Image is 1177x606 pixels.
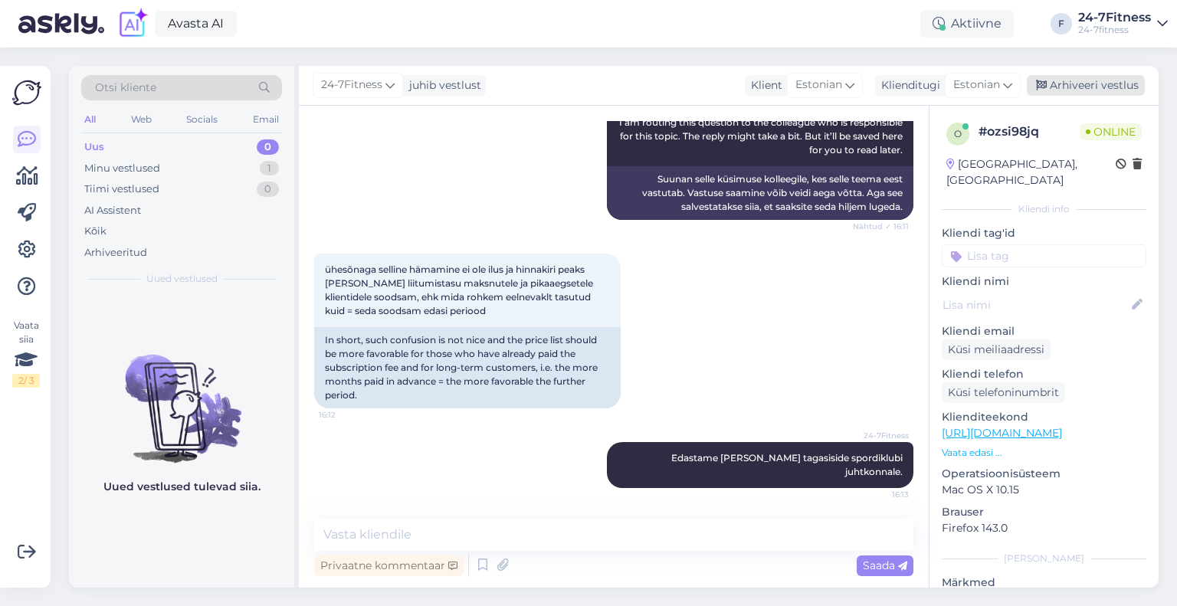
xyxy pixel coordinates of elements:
div: Socials [183,110,221,129]
p: Operatsioonisüsteem [942,466,1146,482]
div: [PERSON_NAME] [942,552,1146,565]
span: ühesõnaga selline hämamine ei ole ilus ja hinnakiri peaks [PERSON_NAME] liitumistasu maksnutele j... [325,264,595,316]
div: Küsi telefoninumbrit [942,382,1065,403]
p: Kliendi email [942,323,1146,339]
div: Tiimi vestlused [84,182,159,197]
div: Vaata siia [12,319,40,388]
span: 24-7Fitness [321,77,382,93]
img: explore-ai [116,8,149,40]
p: Uued vestlused tulevad siia. [103,479,261,495]
p: Kliendi tag'id [942,225,1146,241]
div: AI Assistent [84,203,141,218]
span: Saada [863,559,907,572]
span: 16:13 [851,489,909,500]
p: Brauser [942,504,1146,520]
div: F [1051,13,1072,34]
div: Kõik [84,224,107,239]
div: Privaatne kommentaar [314,555,464,576]
span: Otsi kliente [95,80,156,96]
p: Mac OS X 10.15 [942,482,1146,498]
span: Uued vestlused [146,272,218,286]
div: Klienditugi [875,77,940,93]
p: Kliendi nimi [942,274,1146,290]
div: 0 [257,182,279,197]
a: [URL][DOMAIN_NAME] [942,426,1062,440]
div: In short, such confusion is not nice and the price list should be more favorable for those who ha... [314,327,621,408]
img: No chats [69,327,294,465]
p: Firefox 143.0 [942,520,1146,536]
span: o [954,128,962,139]
span: Online [1080,123,1142,140]
span: Nähtud ✓ 16:11 [851,221,909,232]
div: 2 / 3 [12,374,40,388]
div: # ozsi98jq [979,123,1080,141]
input: Lisa nimi [943,296,1129,313]
div: Web [128,110,155,129]
div: Klient [745,77,782,93]
span: 16:12 [319,409,376,421]
div: 0 [257,139,279,155]
a: 24-7Fitness24-7fitness [1078,11,1168,36]
a: Avasta AI [155,11,237,37]
p: Kliendi telefon [942,366,1146,382]
div: Arhiveeri vestlus [1027,75,1145,96]
div: Minu vestlused [84,161,160,176]
div: juhib vestlust [403,77,481,93]
div: Uus [84,139,104,155]
div: 24-7fitness [1078,24,1151,36]
span: I am routing this question to the colleague who is responsible for this topic. The reply might ta... [619,116,905,156]
div: Kliendi info [942,202,1146,216]
div: Aktiivne [920,10,1014,38]
div: Küsi meiliaadressi [942,339,1051,360]
p: Klienditeekond [942,409,1146,425]
p: Märkmed [942,575,1146,591]
input: Lisa tag [942,244,1146,267]
span: Estonian [953,77,1000,93]
p: Vaata edasi ... [942,446,1146,460]
span: Estonian [795,77,842,93]
div: 1 [260,161,279,176]
div: Email [250,110,282,129]
div: [GEOGRAPHIC_DATA], [GEOGRAPHIC_DATA] [946,156,1116,188]
img: Askly Logo [12,78,41,107]
div: 24-7Fitness [1078,11,1151,24]
div: Suunan selle küsimuse kolleegile, kes selle teema eest vastutab. Vastuse saamine võib veidi aega ... [607,166,913,220]
span: 24-7Fitness [851,430,909,441]
div: All [81,110,99,129]
div: Arhiveeritud [84,245,147,260]
span: Edastame [PERSON_NAME] tagasiside spordiklubi juhtkonnale. [671,452,905,477]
